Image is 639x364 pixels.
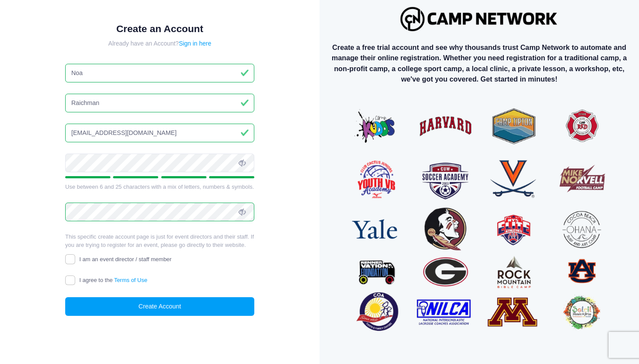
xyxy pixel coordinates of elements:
[65,233,254,249] p: This specific create account page is just for event directors and their staff. If you are trying ...
[80,277,147,283] span: I agree to the
[65,94,254,112] input: Last Name
[179,40,211,47] a: Sign in here
[65,254,75,264] input: I am an event director / staff member
[65,275,75,285] input: I agree to theTerms of Use
[65,23,254,35] h1: Create an Account
[396,3,562,35] img: Logo
[65,183,254,191] div: Use between 6 and 25 characters with a mix of letters, numbers & symbols.
[65,64,254,82] input: First Name
[65,297,254,316] button: Create Account
[80,256,172,262] span: I am an event director / staff member
[114,277,147,283] a: Terms of Use
[65,124,254,142] input: Email
[326,42,632,85] p: Create a free trial account and see why thousands trust Camp Network to automate and manage their...
[65,39,254,48] div: Already have an Account?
